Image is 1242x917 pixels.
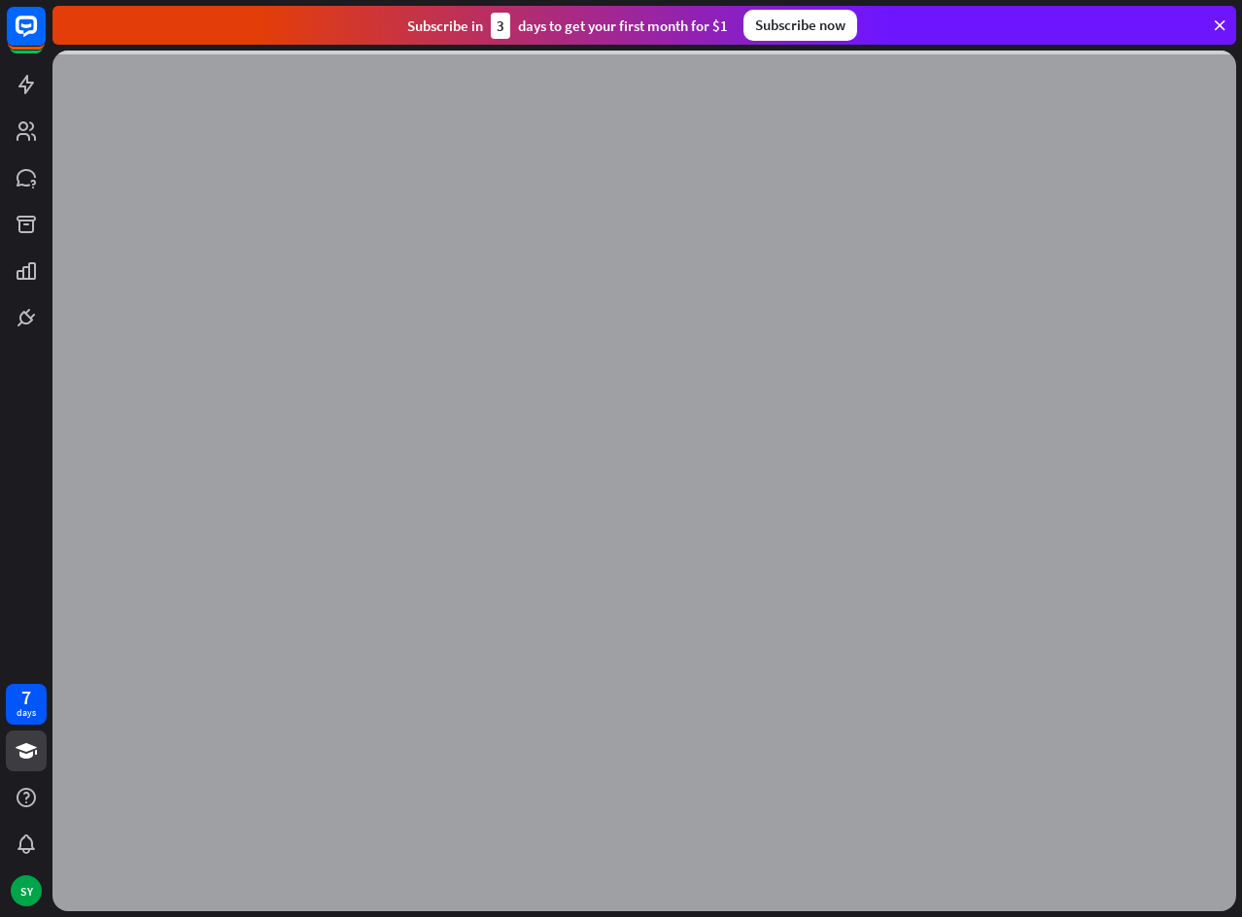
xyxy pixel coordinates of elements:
[407,13,728,39] div: Subscribe in days to get your first month for $1
[17,706,36,720] div: days
[21,689,31,706] div: 7
[743,10,857,41] div: Subscribe now
[491,13,510,39] div: 3
[11,875,42,906] div: SY
[6,684,47,725] a: 7 days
